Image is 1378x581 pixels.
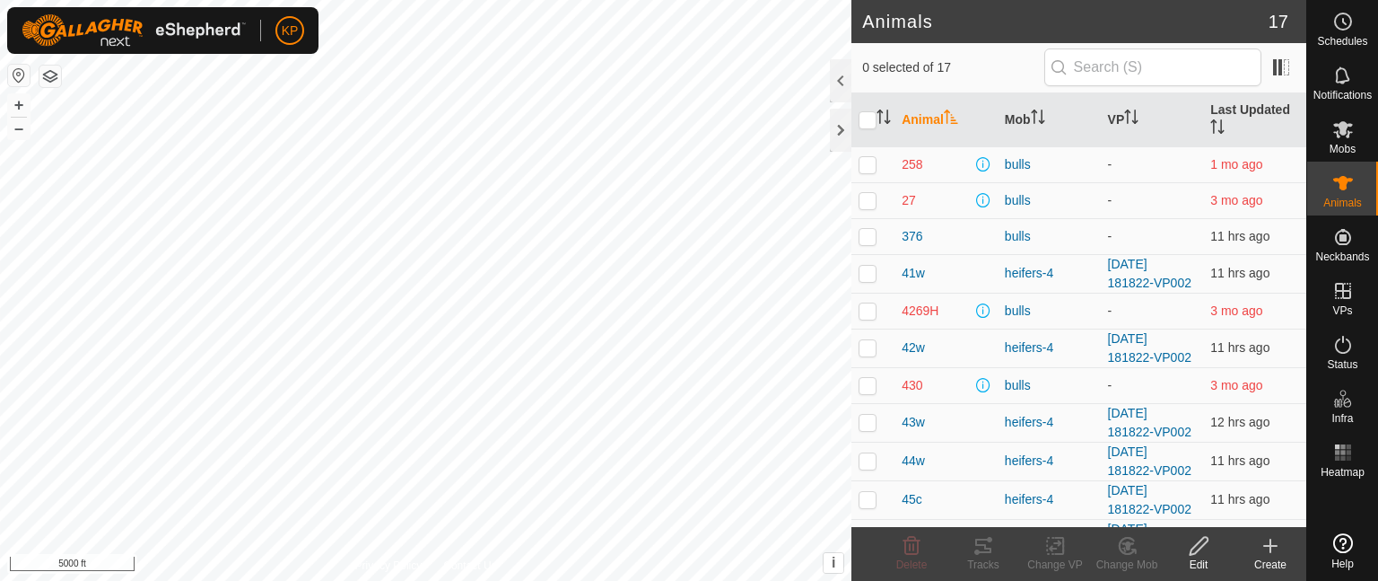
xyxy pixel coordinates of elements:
a: [DATE] 181822-VP002 [1108,257,1191,290]
span: 45c [902,490,922,509]
th: VP [1101,93,1204,147]
button: Map Layers [39,66,61,87]
span: 3 Aug 2025, 8:08 pm [1210,157,1262,172]
p-sorticon: Activate to sort [1210,122,1225,136]
span: Status [1327,359,1357,370]
span: 43w [902,413,925,432]
span: Heatmap [1321,467,1365,478]
span: i [832,555,835,570]
div: bulls [1005,302,1094,321]
span: Animals [1323,198,1362,208]
button: Reset Map [8,65,30,86]
div: heifers-4 [1005,452,1094,471]
app-display-virtual-paddock-transition: - [1108,157,1112,172]
span: Mobs [1330,144,1356,154]
a: [DATE] 181822-VP002 [1108,522,1191,555]
p-sorticon: Activate to sort [1031,112,1045,127]
span: 4269H [902,302,938,321]
div: Change Mob [1091,557,1163,573]
input: Search (S) [1044,48,1261,86]
span: 4 Sept 2025, 6:06 pm [1210,340,1269,355]
a: Privacy Policy [355,558,423,574]
p-sorticon: Activate to sort [1124,112,1138,127]
span: 4 Sept 2025, 6:05 pm [1210,492,1269,506]
span: Neckbands [1315,251,1369,262]
span: 44w [902,452,925,471]
div: bulls [1005,191,1094,210]
a: [DATE] 181822-VP002 [1108,445,1191,478]
p-sorticon: Activate to sort [944,112,958,127]
div: heifers-4 [1005,413,1094,432]
button: – [8,118,30,139]
div: Create [1234,557,1306,573]
span: Infra [1331,413,1353,424]
span: 27 [902,191,916,210]
span: 42w [902,339,925,357]
span: 4 Sept 2025, 6:07 pm [1210,266,1269,280]
span: KP [282,22,299,40]
a: Contact Us [443,558,496,574]
span: 4 June 2025, 1:14 am [1210,304,1262,318]
a: [DATE] 181822-VP002 [1108,406,1191,439]
span: 0 selected of 17 [862,58,1043,77]
div: heifers-4 [1005,490,1094,509]
span: Help [1331,559,1354,569]
a: [DATE] 181822-VP002 [1108,483,1191,516]
div: heifers-4 [1005,339,1094,357]
h2: Animals [862,11,1269,32]
a: Help [1307,526,1378,577]
div: bulls [1005,376,1094,395]
div: heifers-4 [1005,264,1094,283]
span: 4 Sept 2025, 6:04 pm [1210,415,1269,429]
span: 41w [902,264,925,283]
span: VPs [1332,305,1352,316]
a: [DATE] 181822-VP002 [1108,331,1191,365]
div: Change VP [1019,557,1091,573]
span: 17 [1269,8,1288,35]
span: 4 Sept 2025, 6:05 pm [1210,453,1269,468]
app-display-virtual-paddock-transition: - [1108,229,1112,243]
span: 4 Sept 2025, 6:10 pm [1210,229,1269,243]
span: 258 [902,155,922,174]
th: Last Updated [1203,93,1306,147]
button: i [824,553,843,573]
th: Mob [998,93,1101,147]
span: 4 June 2025, 1:23 am [1210,193,1262,207]
span: 376 [902,227,922,246]
div: Edit [1163,557,1234,573]
app-display-virtual-paddock-transition: - [1108,304,1112,318]
span: Schedules [1317,36,1367,47]
span: 430 [902,376,922,395]
app-display-virtual-paddock-transition: - [1108,378,1112,392]
p-sorticon: Activate to sort [877,112,891,127]
div: bulls [1005,227,1094,246]
div: Tracks [947,557,1019,573]
app-display-virtual-paddock-transition: - [1108,193,1112,207]
th: Animal [894,93,998,147]
span: Notifications [1313,90,1372,101]
span: Delete [896,559,928,571]
div: bulls [1005,155,1094,174]
span: 4 June 2025, 1:05 am [1210,378,1262,392]
button: + [8,94,30,116]
img: Gallagher Logo [22,14,246,47]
